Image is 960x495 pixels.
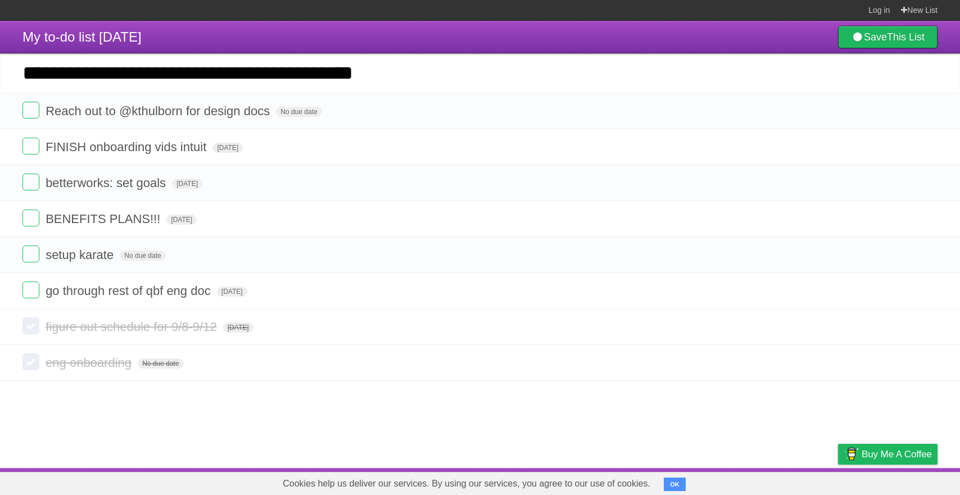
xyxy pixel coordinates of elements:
img: Buy me a coffee [844,444,859,464]
label: Done [22,210,39,226]
label: Done [22,174,39,190]
span: eng onboarding [46,356,134,370]
label: Done [22,317,39,334]
span: figure out schedule for 9/8-9/12 [46,320,220,334]
span: [DATE] [166,215,197,225]
label: Done [22,281,39,298]
a: Buy me a coffee [838,444,938,465]
span: No due date [138,358,183,369]
span: FINISH onboarding vids intuit [46,140,209,154]
button: OK [664,478,686,491]
span: betterworks: set goals [46,176,169,190]
span: Reach out to @kthulborn for design docs [46,104,273,118]
label: Done [22,138,39,155]
span: BENEFITS PLANS!!! [46,212,163,226]
span: No due date [276,107,321,117]
b: This List [887,31,925,43]
a: SaveThis List [838,26,938,48]
a: Terms [785,471,810,492]
a: Suggest a feature [867,471,938,492]
label: Done [22,353,39,370]
span: Buy me a coffee [862,444,932,464]
a: About [689,471,712,492]
a: Developers [726,471,771,492]
span: No due date [120,251,165,261]
label: Done [22,102,39,119]
span: [DATE] [212,143,243,153]
span: My to-do list [DATE] [22,29,142,44]
span: [DATE] [172,179,202,189]
span: [DATE] [217,287,247,297]
label: Done [22,246,39,262]
span: Cookies help us deliver our services. By using our services, you agree to our use of cookies. [271,473,662,495]
span: setup karate [46,248,116,262]
a: Privacy [823,471,853,492]
span: go through rest of qbf eng doc [46,284,214,298]
span: [DATE] [223,323,253,333]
